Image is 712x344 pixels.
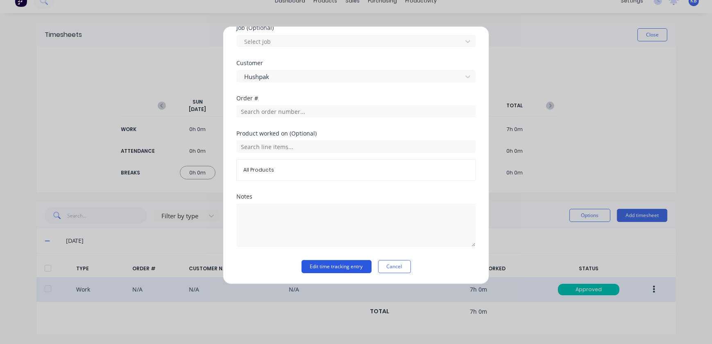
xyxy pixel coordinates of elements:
span: All Products [243,166,469,174]
div: Job (Optional) [236,25,476,31]
input: Search line items... [236,140,476,153]
input: Search order number... [236,105,476,118]
div: Order # [236,95,476,101]
button: Cancel [378,260,411,273]
div: Customer [236,60,476,66]
div: Notes [236,194,476,199]
div: Product worked on (Optional) [236,131,476,136]
button: Edit time tracking entry [302,260,372,273]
